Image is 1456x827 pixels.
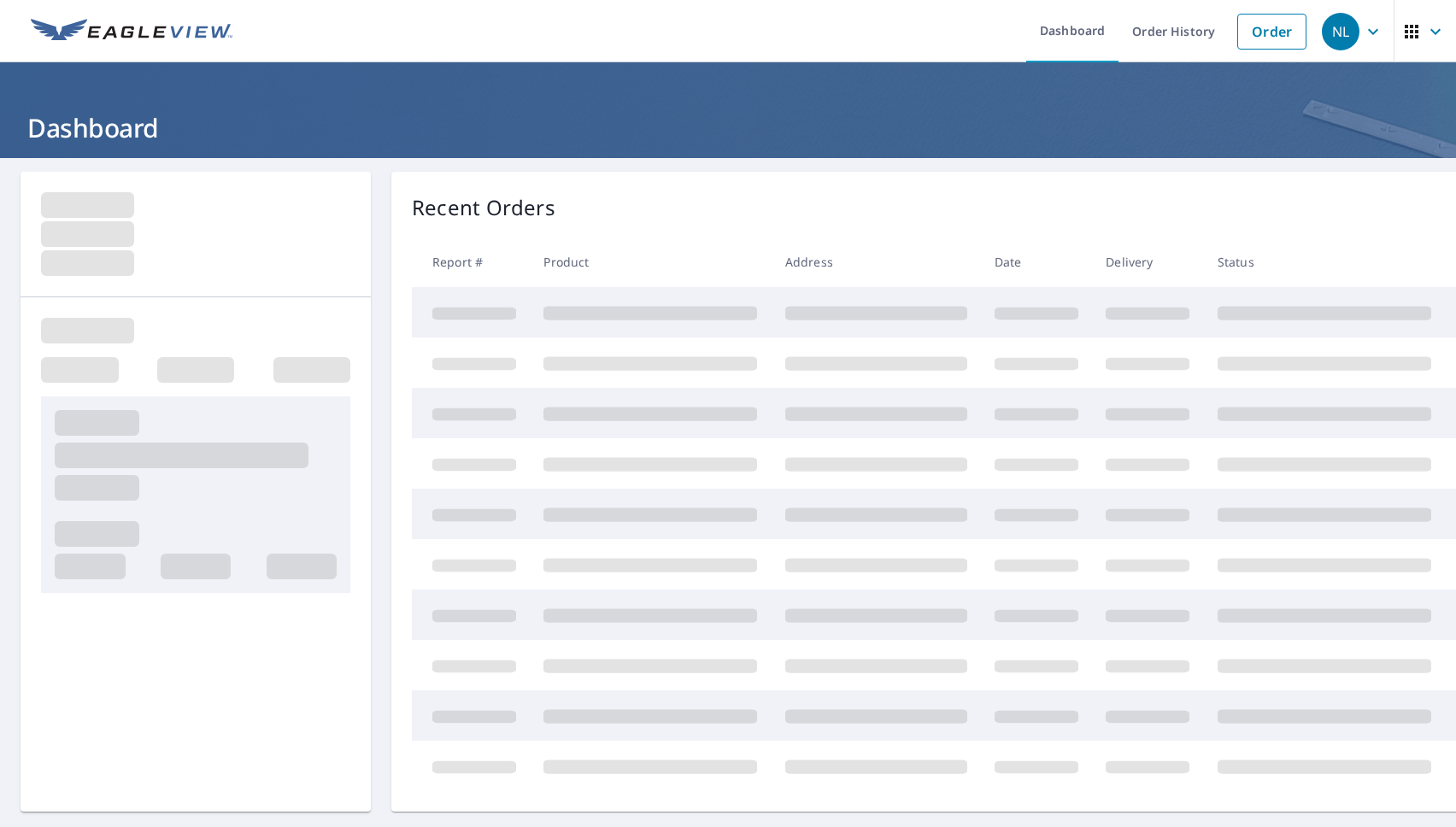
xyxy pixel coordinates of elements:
th: Delivery [1092,237,1203,287]
div: NL [1322,13,1359,50]
th: Address [772,237,981,287]
th: Status [1204,237,1445,287]
th: Date [981,237,1092,287]
h1: Dashboard [21,110,1435,145]
th: Report # [412,237,530,287]
p: Recent Orders [412,192,555,223]
a: Order [1237,14,1306,50]
th: Product [530,237,771,287]
img: EV Logo [31,19,232,44]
